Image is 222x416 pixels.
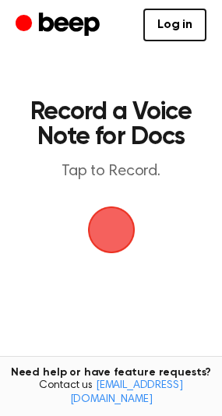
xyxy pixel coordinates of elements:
[28,100,194,150] h1: Record a Voice Note for Docs
[28,162,194,182] p: Tap to Record.
[88,206,135,253] img: Beep Logo
[9,379,213,407] span: Contact us
[16,10,104,41] a: Beep
[143,9,206,41] a: Log in
[70,380,183,405] a: [EMAIL_ADDRESS][DOMAIN_NAME]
